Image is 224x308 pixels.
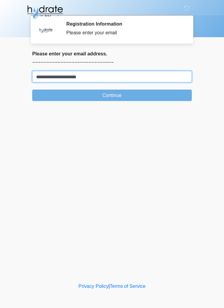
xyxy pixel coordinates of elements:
[110,284,145,289] a: Terms of Service
[66,29,183,36] div: Please enter your email
[79,284,109,289] a: Privacy Policy
[37,21,55,39] img: Agent Avatar
[32,90,192,101] button: Continue
[32,59,192,66] p: ~~~~~~~~~~~~~~~~~~~~~~~~~~~~~
[32,51,192,57] h2: Please enter your email address.
[26,5,64,20] img: Hydrate IV Bar - Glendale Logo
[108,284,110,289] a: |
